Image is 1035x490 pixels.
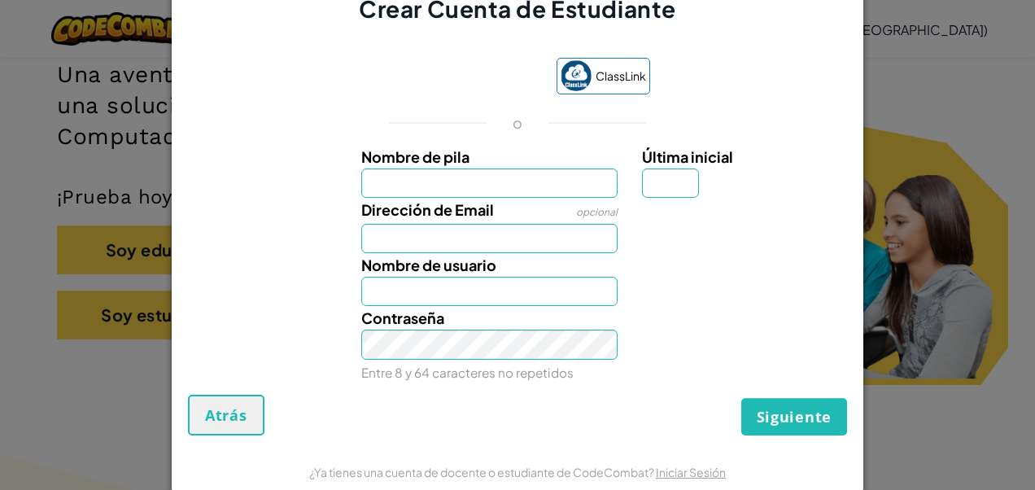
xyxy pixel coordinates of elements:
[309,465,656,479] span: ¿Ya tienes una cuenta de docente o estudiante de CodeCombat?
[757,407,832,427] span: Siguiente
[642,147,733,166] span: Última inicial
[361,365,574,380] small: Entre 8 y 64 caracteres no repetidos
[656,465,726,479] a: Iniciar Sesión
[701,16,1019,237] iframe: Diálogo de Acceder con Google
[561,60,592,91] img: classlink-logo-small.png
[361,200,494,219] span: Dirección de Email
[361,256,496,274] span: Nombre de usuario
[513,113,522,133] p: o
[576,206,618,218] span: opcional
[596,64,646,88] span: ClassLink
[361,308,444,327] span: Contraseña
[741,398,847,435] button: Siguiente
[361,147,469,166] span: Nombre de pila
[205,405,247,425] span: Atrás
[378,59,548,95] iframe: Botón de Acceder con Google
[188,395,264,435] button: Atrás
